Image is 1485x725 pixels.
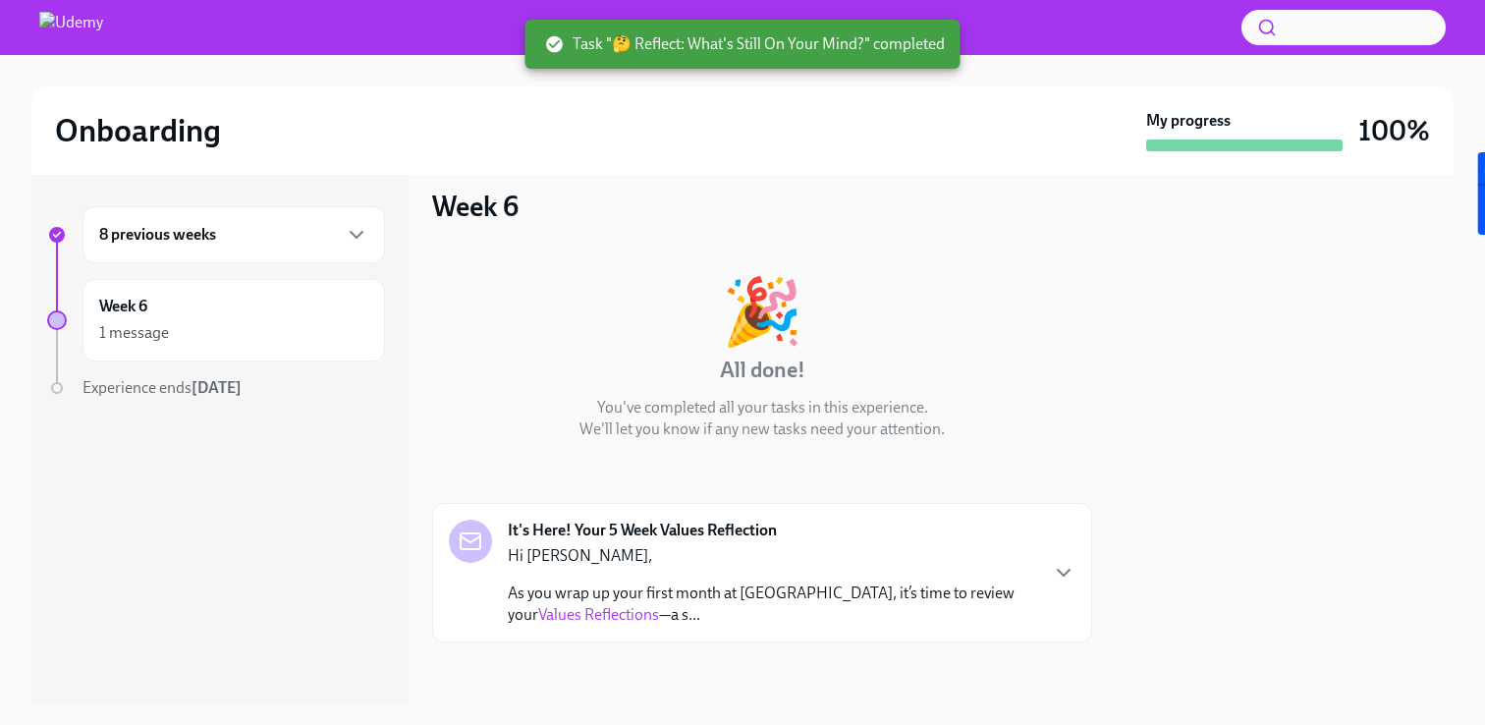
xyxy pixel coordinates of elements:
[47,279,385,362] a: Week 61 message
[508,583,1036,626] p: As you wrap up your first month at [GEOGRAPHIC_DATA], it’s time to review your —a s...
[99,224,216,246] h6: 8 previous weeks
[99,296,147,317] h6: Week 6
[579,418,945,440] p: We'll let you know if any new tasks need your attention.
[82,378,242,397] span: Experience ends
[192,378,242,397] strong: [DATE]
[1358,113,1430,148] h3: 100%
[432,189,519,224] h3: Week 6
[722,279,802,344] div: 🎉
[538,605,659,624] a: Values Reflections
[55,111,221,150] h2: Onboarding
[545,33,945,55] span: Task "🤔 Reflect: What's Still On Your Mind?" completed
[1146,110,1231,132] strong: My progress
[597,397,928,418] p: You've completed all your tasks in this experience.
[508,520,777,541] strong: It's Here! Your 5 Week Values Reflection
[508,545,1036,567] p: Hi [PERSON_NAME],
[82,206,385,263] div: 8 previous weeks
[99,322,169,344] div: 1 message
[39,12,103,43] img: Udemy
[720,356,805,385] h4: All done!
